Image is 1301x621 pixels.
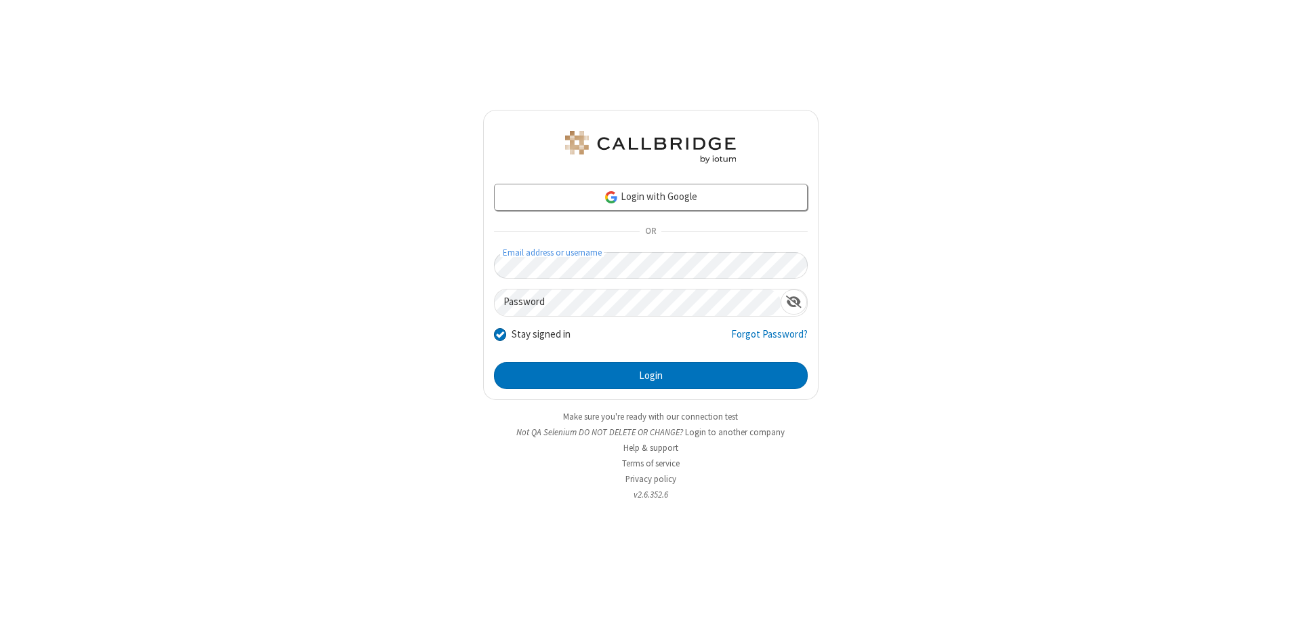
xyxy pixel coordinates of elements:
a: Terms of service [622,458,680,469]
a: Help & support [623,442,678,454]
img: QA Selenium DO NOT DELETE OR CHANGE [562,131,739,163]
a: Make sure you're ready with our connection test [563,411,738,422]
a: Privacy policy [625,473,676,485]
a: Forgot Password? [731,327,808,353]
img: google-icon.png [604,190,619,205]
a: Login with Google [494,184,808,211]
div: Show password [781,289,807,315]
span: OR [640,222,661,241]
li: Not QA Selenium DO NOT DELETE OR CHANGE? [483,426,819,439]
button: Login [494,362,808,389]
input: Password [495,289,781,316]
label: Stay signed in [512,327,571,342]
input: Email address or username [494,252,808,279]
li: v2.6.352.6 [483,488,819,501]
button: Login to another company [685,426,785,439]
